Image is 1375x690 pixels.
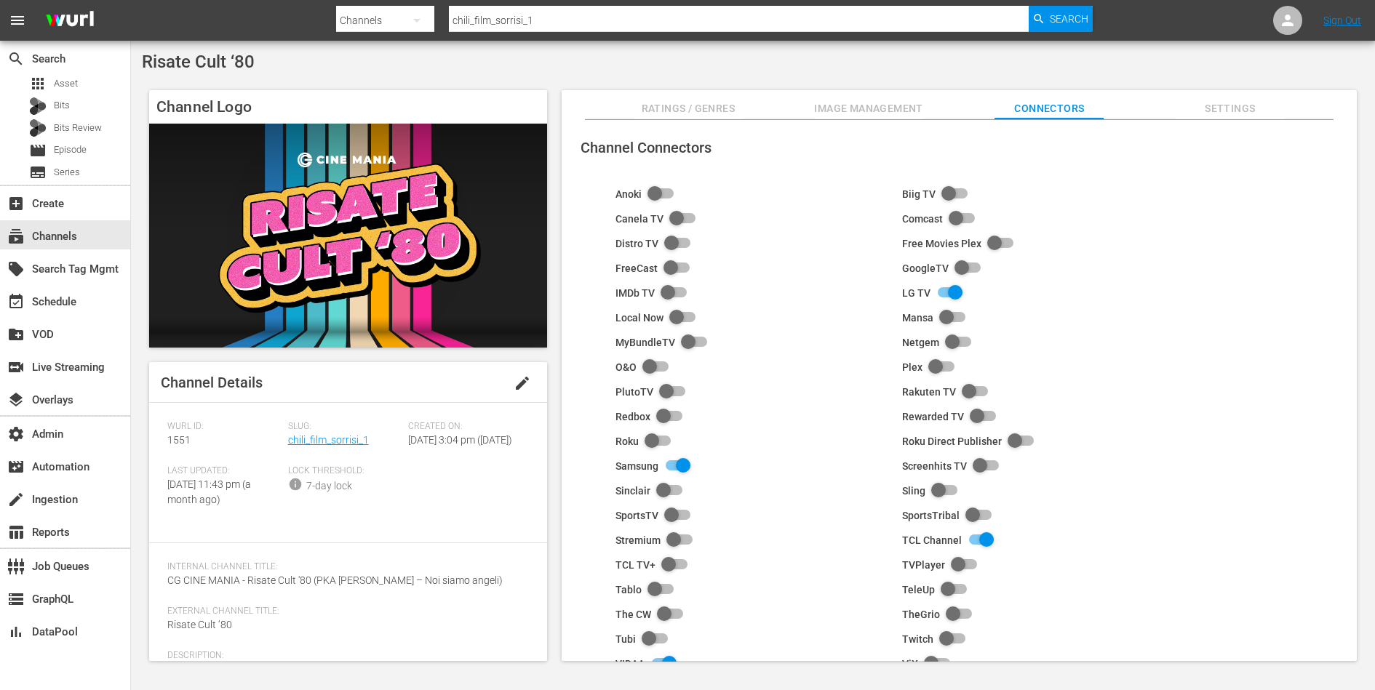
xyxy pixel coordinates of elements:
div: Samsung [615,460,658,472]
span: Create [7,195,25,212]
span: Episode [54,143,87,157]
div: ViX [902,658,918,670]
div: TeleUp [902,584,935,595]
div: Local Now [615,312,663,324]
div: Tubi [615,633,636,645]
span: Reports [7,523,25,541]
div: Bits [29,97,47,115]
h4: Channel Logo [149,90,547,124]
a: chili_film_sorrisi_1 [288,434,369,446]
span: Lock Threshold: [288,465,402,477]
span: Search [7,50,25,68]
button: edit [505,366,540,401]
span: menu [9,12,26,29]
span: Created On: [408,421,522,433]
div: TVPlayer [902,559,945,571]
span: Search [1050,6,1088,32]
div: TCL Channel [902,534,962,546]
span: Settings [1176,100,1285,118]
div: SportsTribal [902,510,960,521]
div: Plex [902,361,922,373]
span: Channel Connectors [581,139,712,156]
img: Risate Cult ‘80 [149,124,547,348]
span: Image Management [814,100,923,118]
div: Sling [902,485,925,497]
span: [DATE] 3:04 pm ([DATE]) [408,434,512,446]
div: PlutoTV [615,386,653,398]
span: Channels [7,228,25,245]
span: Admin [7,425,25,443]
div: Sinclair [615,485,650,497]
div: LG TV [902,287,930,299]
span: Series [54,165,80,180]
div: VIDAA [615,658,645,670]
div: Comcast [902,213,943,225]
span: 1551 [167,434,191,446]
span: Live Streaming [7,358,25,376]
span: Job Queues [7,558,25,575]
div: Roku Direct Publisher [902,436,1002,447]
span: Wurl ID: [167,421,281,433]
div: MyBundleTV [615,337,675,348]
div: Stremium [615,534,661,546]
span: Episode [29,142,47,159]
div: FreeCast [615,262,658,274]
div: Screenhits TV [902,460,967,472]
div: The CW [615,609,651,620]
div: Netgem [902,337,939,348]
div: TCL TV+ [615,559,655,571]
span: DataPool [7,623,25,641]
div: Mansa [902,312,933,324]
span: Search Tag Mgmt [7,260,25,278]
div: Roku [615,436,639,447]
span: Connectors [995,100,1104,118]
span: External Channel Title: [167,606,522,617]
div: Rakuten TV [902,386,956,398]
span: Bits [54,98,70,113]
span: Automation [7,458,25,476]
span: Risate Cult ‘80 [167,619,232,630]
span: Ingestion [7,491,25,508]
div: Twitch [902,633,933,645]
span: info [288,477,303,492]
span: Bits Review [54,121,102,135]
span: Asset [29,75,47,92]
span: Slug: [288,421,402,433]
div: Biig TV [902,188,936,200]
div: IMDb TV [615,287,655,299]
span: Channel Details [161,374,263,391]
span: edit [514,374,531,392]
span: Asset [54,76,78,91]
div: Free Movies Plex [902,238,981,249]
div: Distro TV [615,238,658,249]
span: Last Updated: [167,465,281,477]
span: Description: [167,650,522,662]
div: GoogleTV [902,262,949,274]
div: 7-day lock [306,478,352,494]
button: Search [1029,6,1093,32]
a: Sign Out [1323,15,1361,26]
span: Schedule [7,293,25,310]
span: [DATE] 11:43 pm (a month ago) [167,478,251,505]
span: CG CINE MANIA - Risate Cult '80 (PKA [PERSON_NAME] – Noi siamo angeli) [167,574,503,586]
span: Ratings / Genres [634,100,743,118]
img: ans4CAIJ8jUAAAAAAAAAAAAAAAAAAAAAAAAgQb4GAAAAAAAAAAAAAAAAAAAAAAAAJMjXAAAAAAAAAAAAAAAAAAAAAAAAgAT5G... [35,4,105,38]
div: Anoki [615,188,642,200]
div: TheGrio [902,609,940,620]
span: Overlays [7,391,25,409]
div: Tablo [615,584,642,595]
div: O&O [615,361,637,373]
span: Series [29,164,47,181]
span: Risate Cult ‘80 [142,52,255,72]
span: Internal Channel Title: [167,561,522,573]
div: Canela TV [615,213,663,225]
span: VOD [7,326,25,343]
div: Redbox [615,411,650,422]
div: Rewarded TV [902,411,964,422]
div: SportsTV [615,510,658,521]
span: GraphQL [7,590,25,608]
div: Bits Review [29,119,47,137]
